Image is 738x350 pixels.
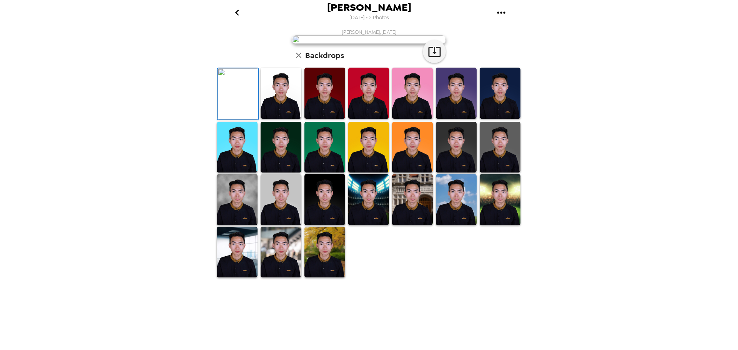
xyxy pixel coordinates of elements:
img: user [292,35,446,44]
span: [PERSON_NAME] [327,2,411,13]
h6: Backdrops [305,49,344,61]
img: Original [218,68,258,119]
span: [PERSON_NAME] , [DATE] [342,29,397,35]
span: [DATE] • 2 Photos [349,13,389,23]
